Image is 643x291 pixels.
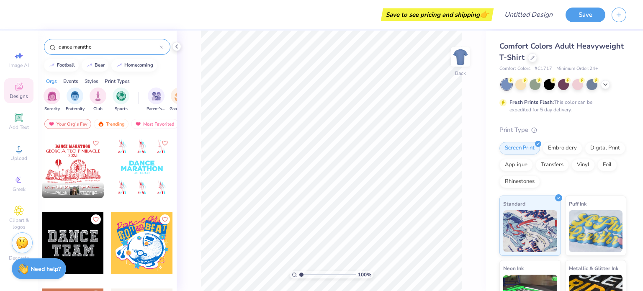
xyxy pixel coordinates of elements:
div: Your Org's Fav [44,119,91,129]
span: Sorority [44,106,60,112]
div: Transfers [535,159,569,171]
span: 👉 [480,9,489,19]
span: Game Day [170,106,189,112]
div: This color can be expedited for 5 day delivery. [509,98,612,113]
img: trend_line.gif [49,63,55,68]
div: football [57,63,75,67]
button: filter button [44,88,60,112]
div: Save to see pricing and shipping [383,8,491,21]
img: most_fav.gif [48,121,55,127]
span: Image AI [9,62,29,69]
span: Decorate [9,255,29,261]
div: Screen Print [499,142,540,155]
div: Foil [597,159,617,171]
strong: Fresh Prints Flash: [509,99,554,106]
div: Events [63,77,78,85]
button: bear [82,59,108,72]
img: Fraternity Image [70,91,80,101]
div: Vinyl [571,159,595,171]
button: filter button [147,88,166,112]
button: filter button [66,88,85,112]
span: Clipart & logos [4,217,33,230]
strong: Need help? [31,265,61,273]
div: Embroidery [543,142,582,155]
div: filter for Parent's Weekend [147,88,166,112]
span: Designs [10,93,28,100]
div: Trending [94,119,129,129]
span: Sports [115,106,128,112]
img: Parent's Weekend Image [152,91,161,101]
img: Club Image [93,91,103,101]
input: Untitled Design [498,6,559,23]
img: most_fav.gif [135,121,141,127]
img: Game Day Image [175,91,184,101]
span: Upload [10,155,27,162]
div: bear [95,63,105,67]
img: Sorority Image [47,91,57,101]
div: filter for Club [90,88,106,112]
span: Greek [13,186,26,193]
input: Try "Alpha" [58,43,159,51]
button: Like [91,138,101,148]
button: Like [160,214,170,224]
img: Puff Ink [569,210,623,252]
button: Like [160,138,170,148]
span: Add Text [9,124,29,131]
span: Club [93,106,103,112]
div: filter for Game Day [170,88,189,112]
div: Applique [499,159,533,171]
span: Phi Mu, [US_STATE][GEOGRAPHIC_DATA] [55,190,100,196]
button: filter button [90,88,106,112]
span: Minimum Order: 24 + [556,65,598,72]
div: Styles [85,77,98,85]
button: football [44,59,79,72]
span: Metallic & Glitter Ink [569,264,618,273]
span: Comfort Colors Adult Heavyweight T-Shirt [499,41,624,62]
div: Rhinestones [499,175,540,188]
img: Sports Image [116,91,126,101]
button: filter button [113,88,129,112]
span: [PERSON_NAME] [55,184,90,190]
span: 100 % [358,271,371,278]
button: Like [91,214,101,224]
div: Digital Print [585,142,625,155]
button: homecoming [111,59,157,72]
div: Back [455,70,466,77]
span: Comfort Colors [499,65,530,72]
div: filter for Fraternity [66,88,85,112]
span: Standard [503,199,525,208]
button: Save [566,8,605,22]
span: Parent's Weekend [147,106,166,112]
span: Fraternity [66,106,85,112]
div: Most Favorited [131,119,178,129]
span: # C1717 [535,65,552,72]
div: filter for Sports [113,88,129,112]
span: Puff Ink [569,199,586,208]
img: trend_line.gif [116,63,123,68]
div: Orgs [46,77,57,85]
button: filter button [170,88,189,112]
div: Print Types [105,77,130,85]
img: trending.gif [98,121,104,127]
div: filter for Sorority [44,88,60,112]
img: Back [452,49,469,65]
span: Neon Ink [503,264,524,273]
div: homecoming [124,63,153,67]
img: Standard [503,210,557,252]
div: Print Type [499,125,626,135]
img: trend_line.gif [86,63,93,68]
